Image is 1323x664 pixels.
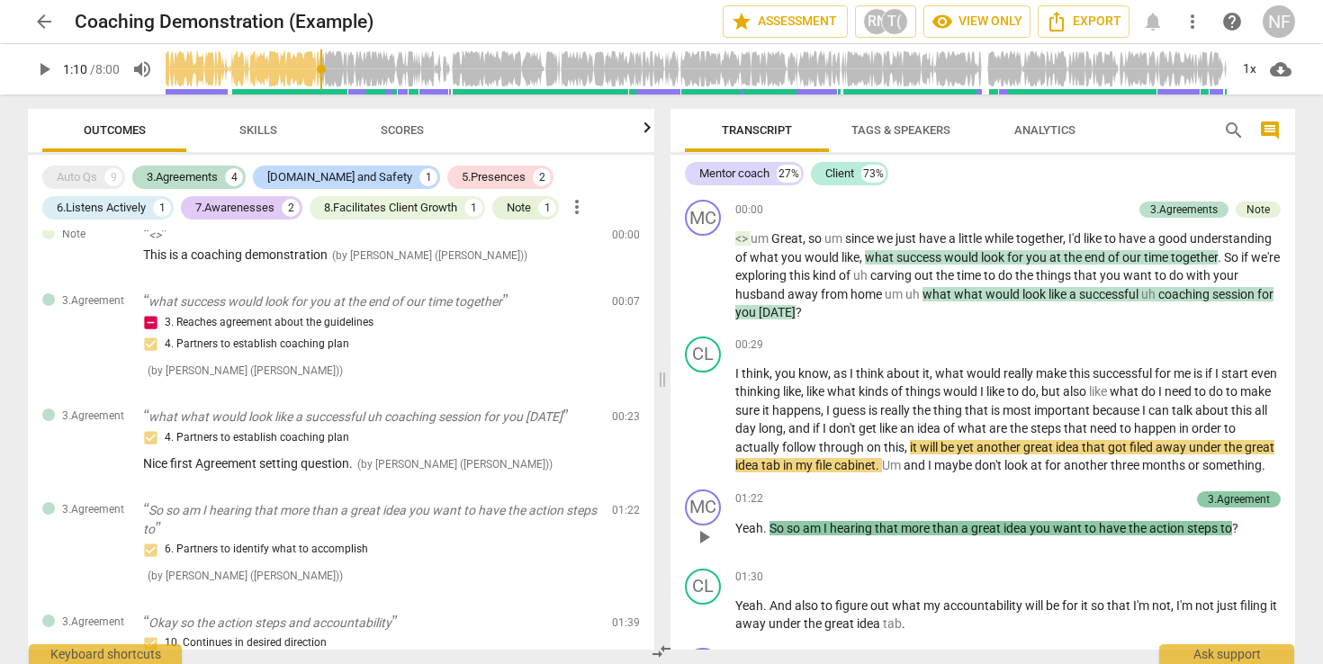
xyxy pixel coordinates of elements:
span: in [1179,421,1192,435]
button: Play [689,523,718,552]
span: search [1223,120,1245,141]
span: play_arrow [33,58,55,80]
span: this [1069,366,1093,381]
span: make [1036,366,1069,381]
span: follow [782,440,819,454]
span: ( by [PERSON_NAME] ([PERSON_NAME]) ) [332,249,527,262]
span: Filler word [885,287,905,301]
span: I [826,403,832,417]
span: coaching [1158,287,1212,301]
span: you [775,366,798,381]
span: sure [735,403,762,417]
span: under [1189,440,1224,454]
span: you [1026,250,1049,265]
span: together [1171,250,1218,265]
span: ( by [PERSON_NAME] ([PERSON_NAME]) ) [357,458,553,471]
span: successful [1093,366,1155,381]
span: don't [975,458,1004,472]
div: [DOMAIN_NAME] and Safety [267,168,412,186]
span: , [828,366,833,381]
span: think [742,366,769,381]
span: that [1064,421,1090,435]
span: to [1104,231,1119,246]
span: months [1142,458,1188,472]
span: even [1251,366,1277,381]
span: I [928,458,934,472]
span: This is a coaching demonstration [143,247,328,262]
span: of [1108,250,1122,265]
span: thing [933,403,965,417]
span: look [1004,458,1030,472]
div: 8.Facilitates Client Growth [324,199,457,217]
span: for [1155,366,1174,381]
span: know [798,366,828,381]
span: . [876,458,882,472]
span: like [783,384,801,399]
p: <> [143,226,598,245]
span: out [914,268,936,283]
span: Assessment [731,11,840,32]
span: the [936,268,957,283]
span: if [1241,250,1251,265]
span: can [1148,403,1172,417]
div: 3.Agreements [147,168,218,186]
span: things [1036,268,1074,283]
span: Filler word [1089,384,1110,399]
span: , [769,366,775,381]
div: 6.Listens Actively [57,199,146,217]
span: if [1205,366,1215,381]
span: at [1049,250,1064,265]
span: / 8:00 [90,62,120,76]
button: NF [1263,5,1295,38]
span: what [922,287,954,301]
span: ( by [PERSON_NAME] ([PERSON_NAME]) ) [148,364,343,377]
span: like [879,421,900,435]
span: really [1003,366,1036,381]
span: cloud_download [1270,58,1291,80]
span: 1:10 [63,62,87,76]
div: Ask support [1159,644,1294,664]
span: that [965,403,991,417]
span: to [1224,421,1236,435]
span: because [1093,403,1142,417]
span: 3.Agreement [62,293,124,309]
div: 1 [464,199,482,217]
span: , [803,231,808,246]
span: of [735,250,750,265]
span: I [1158,384,1165,399]
span: in [783,458,796,472]
span: guess [832,403,868,417]
span: it [910,440,920,454]
span: Scores [381,123,424,137]
span: like [806,384,827,399]
div: 1 [538,199,556,217]
div: Mentor coach [699,165,769,183]
span: what [958,421,989,435]
span: time [957,268,984,283]
span: of [943,421,958,435]
span: together [1016,231,1063,246]
span: would [943,384,980,399]
span: look [1022,287,1048,301]
span: 00:23 [612,409,640,425]
div: 27% [777,165,801,183]
div: 2 [282,199,300,217]
span: and [904,458,928,472]
span: my [796,458,815,472]
span: great [1245,440,1274,454]
span: will [920,440,940,454]
span: , [1036,384,1041,399]
div: Keyboard shortcuts [29,644,182,664]
span: the [1224,440,1245,454]
span: to [1226,384,1240,399]
span: from [821,287,850,301]
span: we [877,231,895,246]
span: as [833,366,850,381]
span: on [867,440,884,454]
span: [DATE] [759,305,796,319]
span: end [1084,250,1108,265]
span: happens [772,403,821,417]
span: like [1048,287,1069,301]
span: a [1148,231,1158,246]
span: through [819,440,867,454]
